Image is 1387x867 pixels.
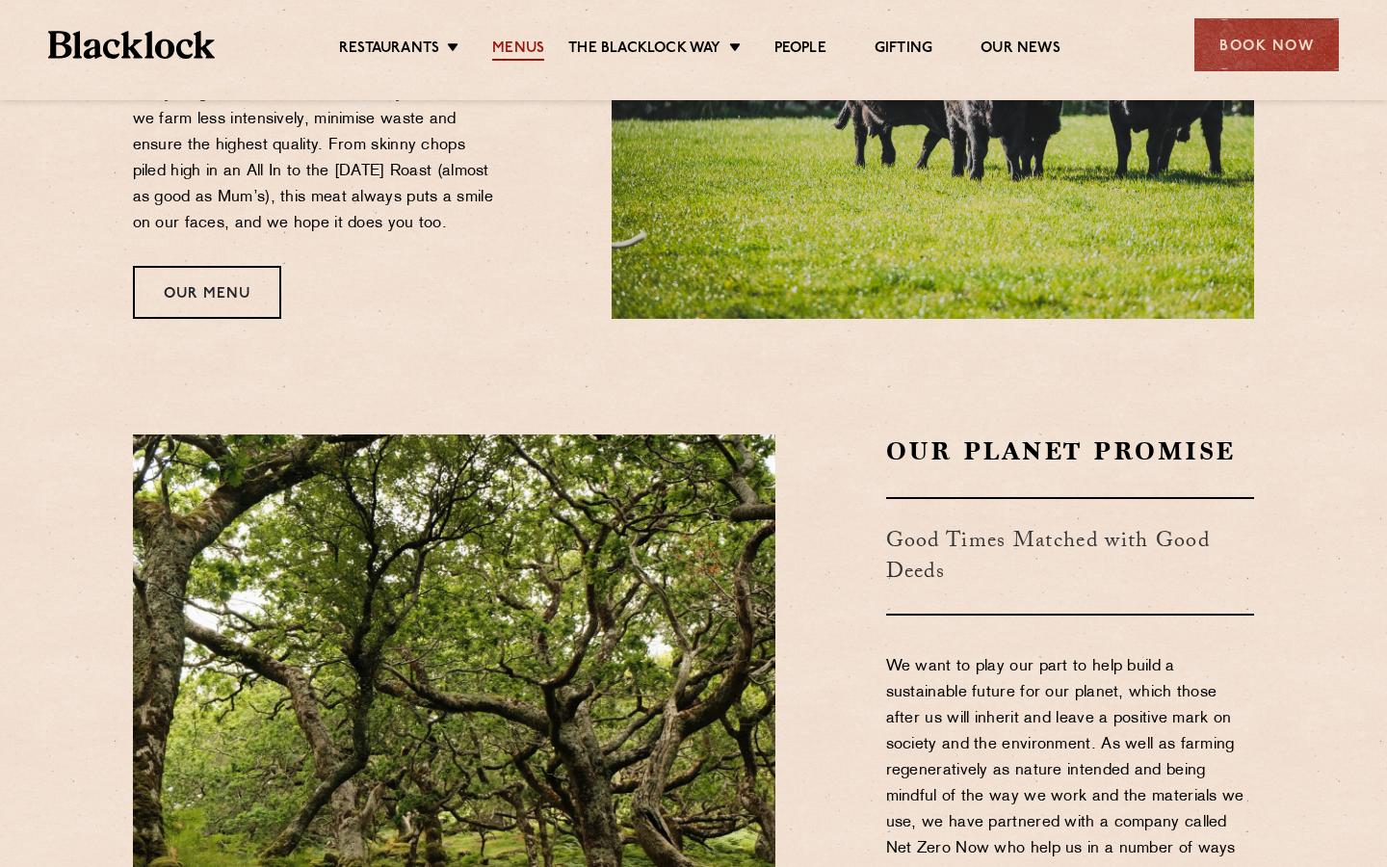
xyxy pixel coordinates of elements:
a: The Blacklock Way [568,39,720,61]
a: People [774,39,826,61]
a: Our Menu [133,266,281,319]
h2: Our Planet Promise [886,434,1255,468]
a: Our News [981,39,1060,61]
p: We use the whole animal to make something of everything and increase sustainability. This means w... [133,55,502,237]
a: Restaurants [339,39,439,61]
img: BL_Textured_Logo-footer-cropped.svg [48,31,215,59]
a: Menus [492,39,544,61]
div: Book Now [1194,18,1339,71]
h3: Good Times Matched with Good Deeds [886,497,1255,616]
a: Gifting [875,39,932,61]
